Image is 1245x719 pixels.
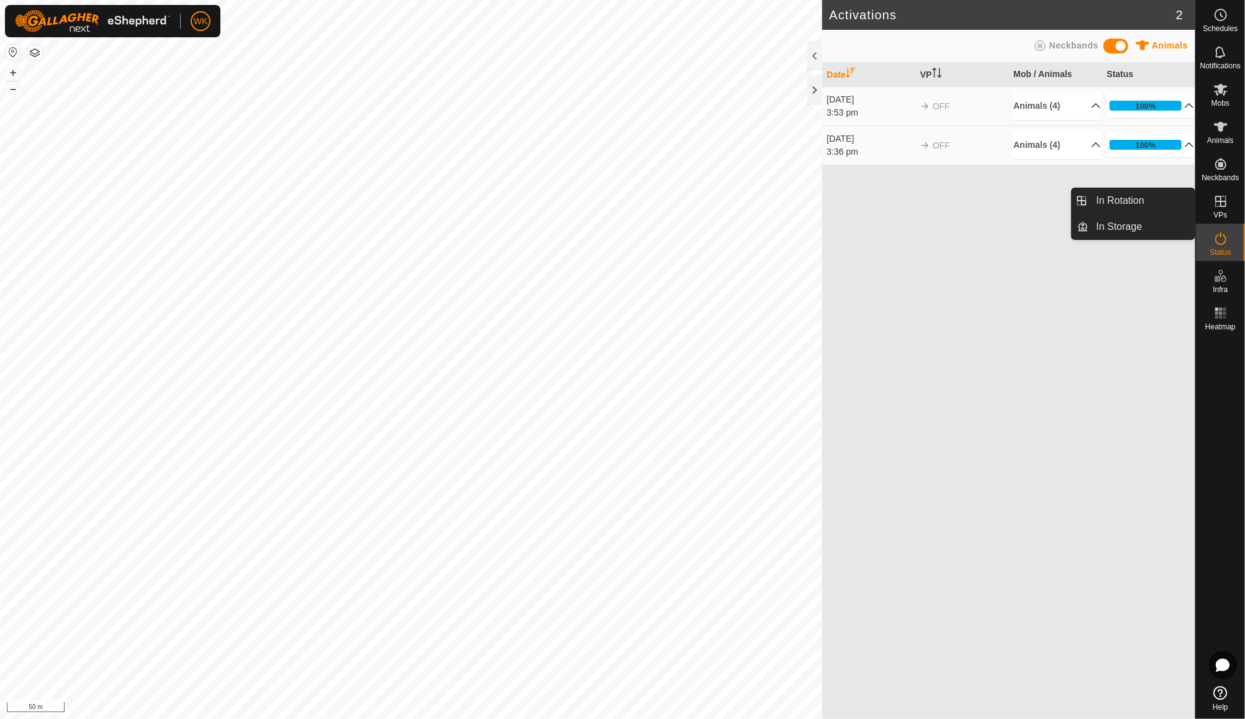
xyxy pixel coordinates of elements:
a: Help [1196,681,1245,716]
button: + [6,65,20,80]
h2: Activations [830,7,1176,22]
div: [DATE] [827,93,915,106]
span: Status [1210,249,1231,256]
th: Date [822,63,915,87]
p-accordion-header: Animals (4) [1013,131,1101,159]
span: In Storage [1097,219,1143,234]
span: Animals [1207,137,1234,144]
p-accordion-header: 100% [1107,132,1195,157]
span: Help [1213,703,1228,711]
p-sorticon: Activate to sort [932,70,942,80]
span: WK [194,15,208,28]
a: Privacy Policy [362,703,409,714]
img: arrow [920,101,930,111]
span: Neckbands [1049,40,1098,50]
li: In Storage [1072,214,1195,239]
span: Infra [1213,286,1228,293]
span: Notifications [1200,62,1241,70]
span: Heatmap [1205,323,1236,331]
div: 100% [1136,100,1156,112]
span: Neckbands [1202,174,1239,181]
a: In Storage [1089,214,1195,239]
div: [DATE] [827,132,915,145]
th: VP [915,63,1008,87]
button: Map Layers [27,45,42,60]
div: 3:36 pm [827,145,915,158]
th: Mob / Animals [1008,63,1102,87]
span: Schedules [1203,25,1238,32]
img: Gallagher Logo [15,10,170,32]
a: In Rotation [1089,188,1195,213]
span: 2 [1176,6,1183,24]
div: 3:53 pm [827,106,915,119]
th: Status [1102,63,1195,87]
div: 100% [1110,101,1182,111]
p-accordion-header: Animals (4) [1013,92,1101,120]
p-sorticon: Activate to sort [846,70,856,80]
div: 100% [1136,139,1156,151]
li: In Rotation [1072,188,1195,213]
span: VPs [1213,211,1227,219]
button: Reset Map [6,45,20,60]
span: OFF [933,101,950,111]
span: In Rotation [1097,193,1144,208]
button: – [6,81,20,96]
span: OFF [933,140,950,150]
img: arrow [920,140,930,150]
span: Mobs [1211,99,1229,107]
p-accordion-header: 100% [1107,93,1195,118]
span: Animals [1152,40,1188,50]
div: 100% [1110,140,1182,150]
a: Contact Us [423,703,460,714]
